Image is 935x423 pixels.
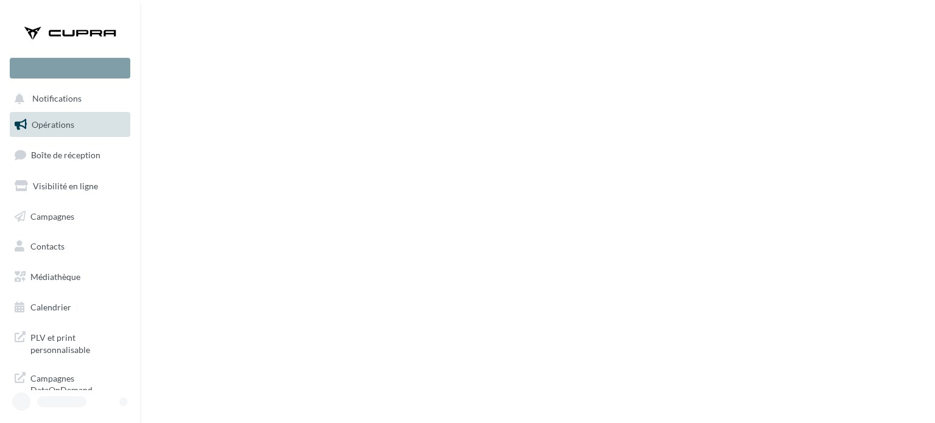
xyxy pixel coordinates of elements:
span: PLV et print personnalisable [30,329,125,355]
span: Visibilité en ligne [33,181,98,191]
a: PLV et print personnalisable [7,324,133,360]
a: Visibilité en ligne [7,173,133,199]
a: Campagnes DataOnDemand [7,365,133,401]
a: Opérations [7,112,133,138]
a: Campagnes [7,204,133,229]
span: Calendrier [30,302,71,312]
span: Notifications [32,94,82,104]
a: Médiathèque [7,264,133,290]
a: Boîte de réception [7,142,133,168]
span: Campagnes [30,211,74,221]
span: Campagnes DataOnDemand [30,370,125,396]
span: Médiathèque [30,271,80,282]
span: Boîte de réception [31,150,100,160]
span: Contacts [30,241,65,251]
span: Opérations [32,119,74,130]
div: Nouvelle campagne [10,58,130,79]
a: Contacts [7,234,133,259]
a: Calendrier [7,295,133,320]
